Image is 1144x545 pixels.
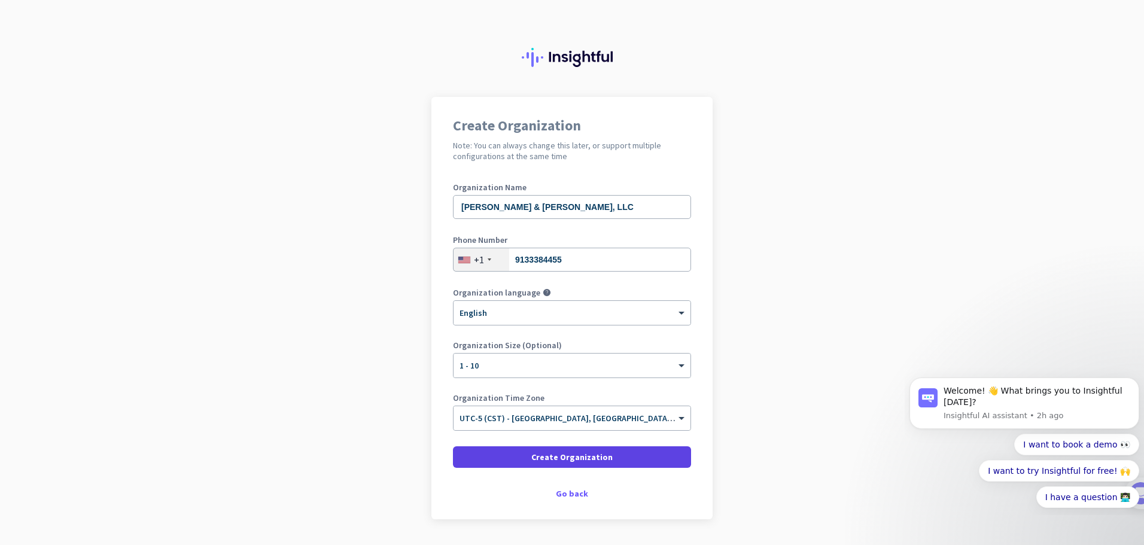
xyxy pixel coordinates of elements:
label: Organization Name [453,183,691,191]
label: Organization Size (Optional) [453,341,691,349]
i: help [543,288,551,297]
input: 201-555-0123 [453,248,691,272]
label: Organization language [453,288,540,297]
label: Organization Time Zone [453,394,691,402]
h2: Note: You can always change this later, or support multiple configurations at the same time [453,140,691,162]
input: What is the name of your organization? [453,195,691,219]
button: Create Organization [453,446,691,468]
iframe: Intercom notifications message [905,367,1144,515]
img: Insightful [522,48,622,67]
h1: Create Organization [453,118,691,133]
div: +1 [474,254,484,266]
label: Phone Number [453,236,691,244]
span: Create Organization [531,451,613,463]
div: Go back [453,489,691,498]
